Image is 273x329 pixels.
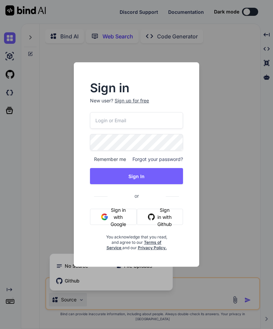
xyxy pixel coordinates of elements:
span: Remember me [90,156,126,163]
img: github [148,213,155,220]
img: google [101,213,108,220]
div: Sign up for free [115,97,149,104]
button: Sign in with Github [137,209,183,225]
p: New user? [90,97,183,112]
h2: Sign in [90,83,183,93]
a: Privacy Policy. [138,245,167,250]
span: or [108,188,166,204]
div: You acknowledge that you read, and agree to our and our [105,230,168,251]
a: Terms of Service [107,240,162,250]
span: Forgot your password? [132,156,183,163]
button: Sign in with Google [90,209,137,225]
input: Login or Email [90,112,183,129]
button: Sign In [90,168,183,184]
